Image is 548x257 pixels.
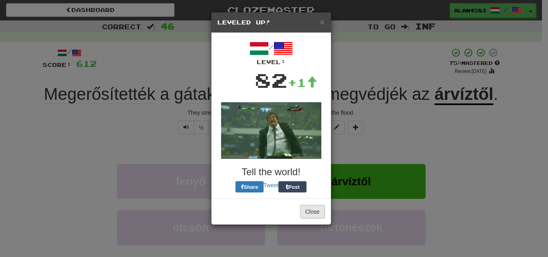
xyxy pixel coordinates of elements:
div: Level: [217,58,325,66]
button: Close [320,18,325,26]
div: +1 [288,75,317,91]
h5: Leveled Up! [217,18,325,26]
img: soccer-coach-2-a9306edb2ed3f6953285996bb4238f2040b39cbea5cfbac61ac5b5c8179d3151.gif [221,102,321,159]
div: / [217,39,325,66]
button: Share [235,181,264,192]
div: 82 [255,66,288,94]
button: Close [300,205,325,219]
h3: Tell the world! [217,167,325,177]
a: Tweet [264,182,278,188]
span: × [320,17,325,26]
button: Post [278,181,306,192]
